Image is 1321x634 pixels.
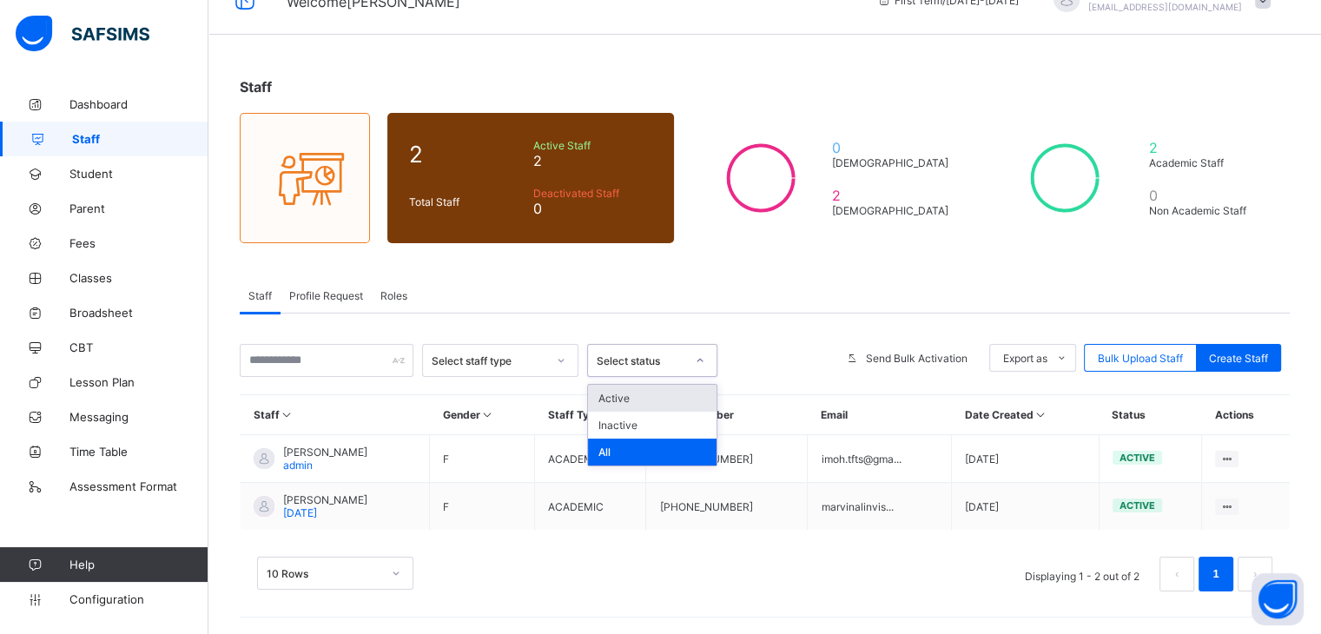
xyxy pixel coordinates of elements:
[646,435,808,483] td: [PHONE_NUMBER]
[430,395,535,435] th: Gender
[1088,2,1242,12] span: [EMAIL_ADDRESS][DOMAIN_NAME]
[1149,156,1260,169] span: Academic Staff
[1120,452,1155,464] span: active
[588,412,717,439] div: Inactive
[1149,187,1260,204] span: 0
[1098,352,1183,365] span: Bulk Upload Staff
[1003,352,1047,365] span: Export as
[832,187,956,204] span: 2
[241,395,430,435] th: Staff
[1238,557,1272,591] button: next page
[72,132,208,146] span: Staff
[430,435,535,483] td: F
[283,459,313,472] span: admin
[69,97,208,111] span: Dashboard
[289,289,363,302] span: Profile Request
[535,395,646,435] th: Staff Type
[535,435,646,483] td: ACADEMIC
[432,354,546,367] div: Select staff type
[1199,557,1233,591] li: 1
[380,289,407,302] span: Roles
[283,493,367,506] span: [PERSON_NAME]
[69,201,208,215] span: Parent
[280,408,294,421] i: Sort in Ascending Order
[808,395,952,435] th: Email
[69,167,208,181] span: Student
[533,152,652,169] span: 2
[866,352,968,365] span: Send Bulk Activation
[588,439,717,466] div: All
[1149,139,1260,156] span: 2
[832,156,956,169] span: [DEMOGRAPHIC_DATA]
[69,445,208,459] span: Time Table
[808,435,952,483] td: imoh.tfts@gma...
[952,483,1100,531] td: [DATE]
[535,483,646,531] td: ACADEMIC
[430,483,535,531] td: F
[405,191,529,213] div: Total Staff
[1238,557,1272,591] li: 下一页
[69,271,208,285] span: Classes
[69,558,208,571] span: Help
[69,236,208,250] span: Fees
[952,435,1100,483] td: [DATE]
[1252,573,1304,625] button: Open asap
[588,385,717,412] div: Active
[1159,557,1194,591] li: 上一页
[283,506,317,519] span: [DATE]
[69,410,208,424] span: Messaging
[952,395,1100,435] th: Date Created
[69,306,208,320] span: Broadsheet
[533,200,652,217] span: 0
[1034,408,1048,421] i: Sort in Ascending Order
[646,483,808,531] td: [PHONE_NUMBER]
[240,78,272,96] span: Staff
[1202,395,1290,435] th: Actions
[267,567,381,580] div: 10 Rows
[533,139,652,152] span: Active Staff
[480,408,495,421] i: Sort in Ascending Order
[69,479,208,493] span: Assessment Format
[1209,352,1268,365] span: Create Staff
[16,16,149,52] img: safsims
[1120,499,1155,512] span: active
[832,139,956,156] span: 0
[1099,395,1202,435] th: Status
[283,446,367,459] span: [PERSON_NAME]
[832,204,956,217] span: [DEMOGRAPHIC_DATA]
[69,340,208,354] span: CBT
[409,141,525,168] span: 2
[1149,204,1260,217] span: Non Academic Staff
[1207,563,1224,585] a: 1
[1159,557,1194,591] button: prev page
[69,375,208,389] span: Lesson Plan
[646,395,808,435] th: Phone Number
[69,592,208,606] span: Configuration
[533,187,652,200] span: Deactivated Staff
[597,354,685,367] div: Select status
[1012,557,1153,591] li: Displaying 1 - 2 out of 2
[808,483,952,531] td: marvinalinvis...
[248,289,272,302] span: Staff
